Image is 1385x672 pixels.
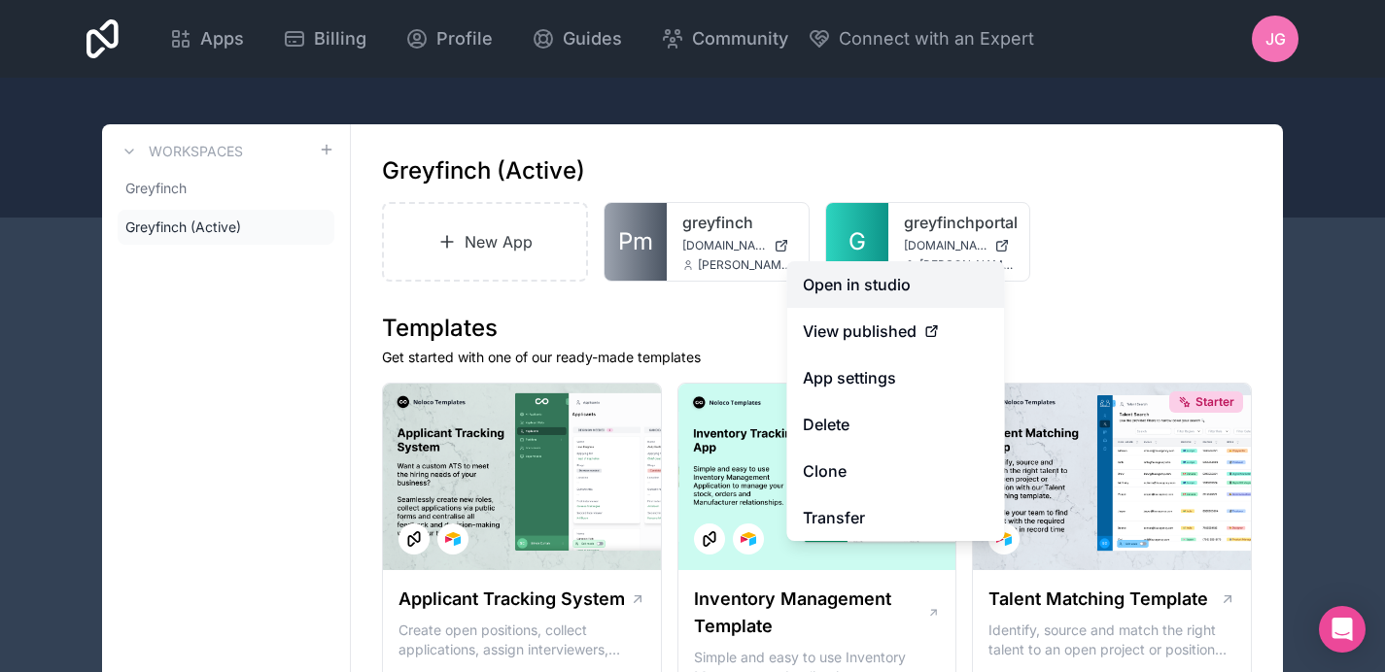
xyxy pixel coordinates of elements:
[787,448,1005,494] a: Clone
[314,25,366,52] span: Billing
[988,586,1208,613] h1: Talent Matching Template
[741,531,756,547] img: Airtable Logo
[1319,606,1366,653] div: Open Intercom Messenger
[618,226,653,257] span: Pm
[787,354,1005,401] a: App settings
[988,621,1235,659] p: Identify, source and match the right talent to an open project or position with our Talent Matchi...
[808,25,1034,52] button: Connect with an Expert
[682,238,793,253] a: [DOMAIN_NAME]
[848,226,866,257] span: G
[382,313,1252,344] h1: Templates
[826,203,888,281] a: G
[682,238,766,253] span: [DOMAIN_NAME]
[563,25,622,52] span: Guides
[398,586,625,613] h1: Applicant Tracking System
[200,25,244,52] span: Apps
[125,218,241,237] span: Greyfinch (Active)
[605,203,667,281] a: Pm
[787,308,1005,354] a: View published
[692,25,788,52] span: Community
[904,238,1015,253] a: [DOMAIN_NAME]
[390,17,508,60] a: Profile
[787,494,1005,541] a: Transfer
[904,238,987,253] span: [DOMAIN_NAME]
[398,621,645,659] p: Create open positions, collect applications, assign interviewers, centralise candidate feedback a...
[645,17,804,60] a: Community
[1265,27,1286,50] span: JG
[682,211,793,234] a: greyfinch
[125,179,187,198] span: Greyfinch
[154,17,260,60] a: Apps
[267,17,382,60] a: Billing
[149,142,243,161] h3: Workspaces
[118,171,334,206] a: Greyfinch
[803,319,917,343] span: View published
[436,25,493,52] span: Profile
[787,261,1005,308] a: Open in studio
[382,348,1252,367] p: Get started with one of our ready-made templates
[118,210,334,245] a: Greyfinch (Active)
[382,155,585,186] h1: Greyfinch (Active)
[839,25,1034,52] span: Connect with an Expert
[118,140,243,163] a: Workspaces
[904,211,1015,234] a: greyfinchportal
[694,586,927,640] h1: Inventory Management Template
[382,202,588,282] a: New App
[1195,394,1234,410] span: Starter
[698,257,793,273] span: [PERSON_NAME][EMAIL_ADDRESS][PERSON_NAME][DOMAIN_NAME]
[445,531,461,547] img: Airtable Logo
[996,531,1012,547] img: Airtable Logo
[787,401,1005,448] button: Delete
[516,17,638,60] a: Guides
[919,257,1015,273] span: [PERSON_NAME][EMAIL_ADDRESS][PERSON_NAME][DOMAIN_NAME]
